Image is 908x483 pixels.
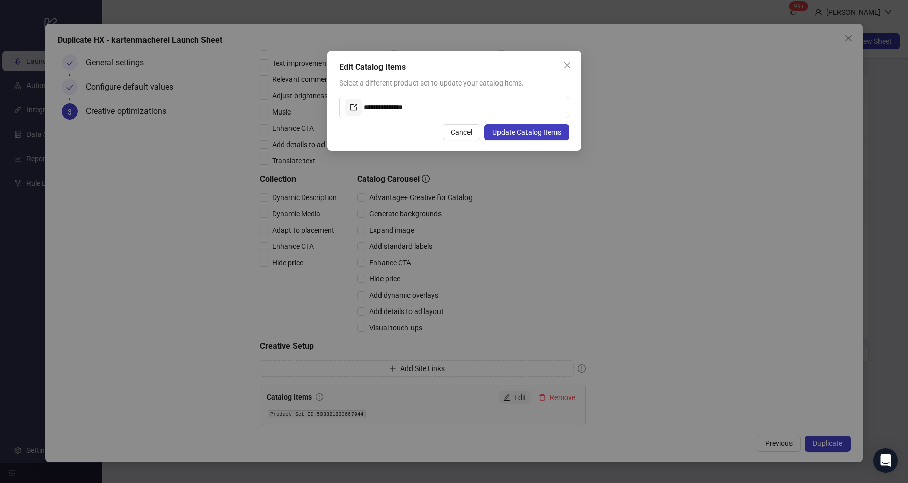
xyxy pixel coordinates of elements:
[350,104,357,111] span: export
[492,128,561,136] span: Update Catalog Items
[484,124,569,140] button: Update Catalog Items
[451,128,472,136] span: Cancel
[563,61,571,69] span: close
[443,124,480,140] button: Cancel
[339,61,569,73] div: Edit Catalog Items
[559,57,575,73] button: Close
[873,448,898,473] div: Open Intercom Messenger
[339,79,524,87] span: Select a different product set to update your catalog items.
